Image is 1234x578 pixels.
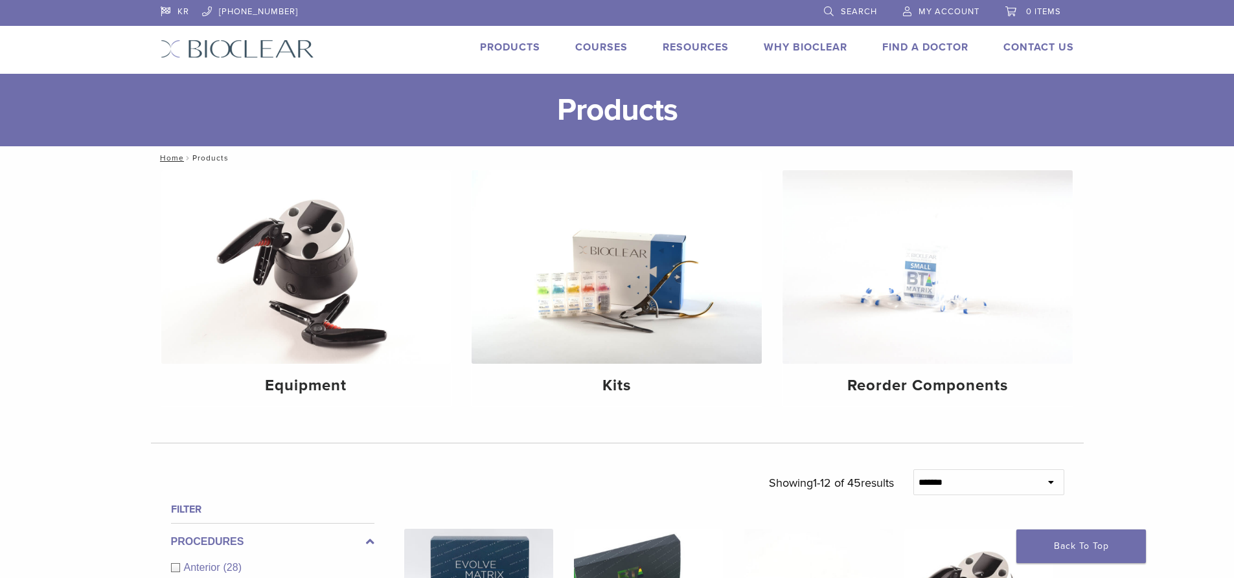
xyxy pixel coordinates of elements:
[184,562,223,573] span: Anterior
[472,170,762,406] a: Kits
[783,170,1073,364] img: Reorder Components
[841,6,877,17] span: Search
[172,374,441,397] h4: Equipment
[764,41,847,54] a: Why Bioclear
[480,41,540,54] a: Products
[793,374,1062,397] h4: Reorder Components
[151,146,1084,170] nav: Products
[783,170,1073,406] a: Reorder Components
[482,374,751,397] h4: Kits
[161,170,451,364] img: Equipment
[1003,41,1074,54] a: Contact Us
[223,562,242,573] span: (28)
[813,476,861,490] span: 1-12 of 45
[1026,6,1061,17] span: 0 items
[472,170,762,364] img: Kits
[575,41,628,54] a: Courses
[161,39,314,58] img: Bioclear
[171,502,374,517] h4: Filter
[161,170,451,406] a: Equipment
[171,534,374,550] label: Procedures
[184,155,192,161] span: /
[1016,529,1146,563] a: Back To Top
[919,6,979,17] span: My Account
[769,469,894,496] p: Showing results
[882,41,968,54] a: Find A Doctor
[663,41,729,54] a: Resources
[156,153,184,162] a: Home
